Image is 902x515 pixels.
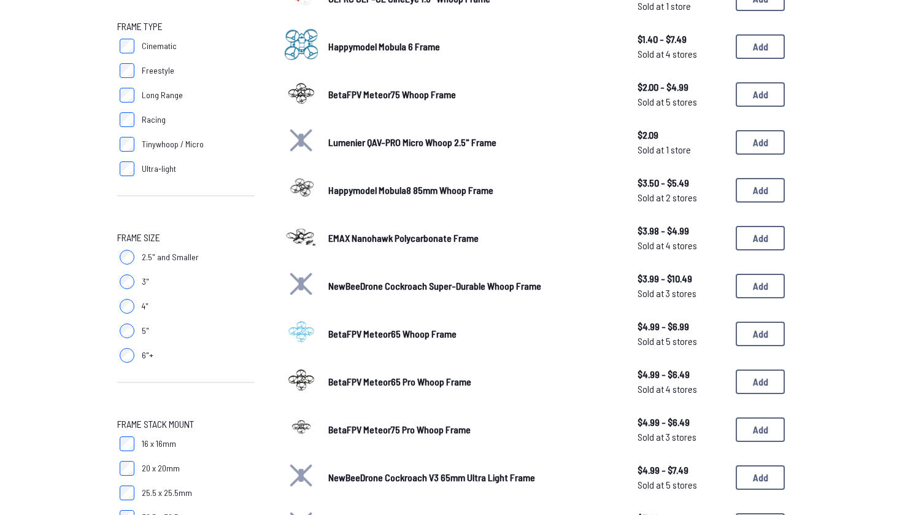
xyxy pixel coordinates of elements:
[638,32,726,47] span: $1.40 - $7.49
[117,230,160,245] span: Frame Size
[328,232,479,244] span: EMAX Nanohawk Polycarbonate Frame
[328,39,618,54] a: Happymodel Mobula 6 Frame
[328,231,618,246] a: EMAX Nanohawk Polycarbonate Frame
[328,41,440,52] span: Happymodel Mobula 6 Frame
[120,63,134,78] input: Freestyle
[120,486,134,500] input: 25.5 x 25.5mm
[120,39,134,53] input: Cinematic
[638,478,726,492] span: Sold at 5 stores
[328,87,618,102] a: BetaFPV Meteor75 Whoop Frame
[284,363,318,401] a: image
[638,382,726,397] span: Sold at 4 stores
[284,363,318,397] img: image
[328,327,618,341] a: BetaFPV Meteor65 Whoop Frame
[120,274,134,289] input: 3"
[142,138,204,150] span: Tinywhoop / Micro
[638,334,726,349] span: Sold at 5 stores
[142,251,199,263] span: 2.5" and Smaller
[142,300,148,312] span: 4"
[328,279,618,293] a: NewBeeDrone Cockroach Super-Durable Whoop Frame
[284,171,318,209] a: image
[328,374,618,389] a: BetaFPV Meteor65 Pro Whoop Frame
[120,299,134,314] input: 4"
[638,190,726,205] span: Sold at 2 stores
[328,135,618,150] a: Lumenier QAV-PRO Micro Whoop 2.5" Frame
[736,226,785,250] button: Add
[142,114,166,126] span: Racing
[117,417,194,432] span: Frame Stack Mount
[284,76,318,114] a: image
[638,415,726,430] span: $4.99 - $6.49
[638,47,726,61] span: Sold at 4 stores
[638,176,726,190] span: $3.50 - $5.49
[120,348,134,363] input: 6"+
[736,34,785,59] button: Add
[120,461,134,476] input: 20 x 20mm
[120,112,134,127] input: Racing
[142,40,177,52] span: Cinematic
[638,142,726,157] span: Sold at 1 store
[142,487,192,499] span: 25.5 x 25.5mm
[284,219,318,254] img: image
[736,274,785,298] button: Add
[284,219,318,257] a: image
[638,463,726,478] span: $4.99 - $7.49
[284,76,318,110] img: image
[638,286,726,301] span: Sold at 3 stores
[284,171,318,206] img: image
[736,322,785,346] button: Add
[328,280,541,292] span: NewBeeDrone Cockroach Super-Durable Whoop Frame
[142,438,176,450] span: 16 x 16mm
[328,376,471,387] span: BetaFPV Meteor65 Pro Whoop Frame
[328,422,618,437] a: BetaFPV Meteor75 Pro Whoop Frame
[142,325,149,337] span: 5"
[284,411,318,445] img: image
[328,328,457,339] span: BetaFPV Meteor65 Whoop Frame
[736,82,785,107] button: Add
[638,430,726,444] span: Sold at 3 stores
[120,323,134,338] input: 5"
[638,95,726,109] span: Sold at 5 stores
[284,315,318,349] img: image
[638,319,726,334] span: $4.99 - $6.99
[120,137,134,152] input: Tinywhoop / Micro
[638,128,726,142] span: $2.09
[120,161,134,176] input: Ultra-light
[638,238,726,253] span: Sold at 4 stores
[736,178,785,203] button: Add
[328,88,456,100] span: BetaFPV Meteor75 Whoop Frame
[142,163,176,175] span: Ultra-light
[284,315,318,353] a: image
[284,411,318,449] a: image
[328,183,618,198] a: Happymodel Mobula8 85mm Whoop Frame
[142,276,149,288] span: 3"
[638,271,726,286] span: $3.99 - $10.49
[142,462,180,474] span: 20 x 20mm
[638,367,726,382] span: $4.99 - $6.49
[328,470,618,485] a: NewBeeDrone Cockroach V3 65mm Ultra Light Frame
[736,130,785,155] button: Add
[736,465,785,490] button: Add
[142,64,174,77] span: Freestyle
[117,19,163,34] span: Frame Type
[284,28,318,62] img: image
[328,184,493,196] span: Happymodel Mobula8 85mm Whoop Frame
[142,349,153,362] span: 6"+
[142,89,183,101] span: Long Range
[736,417,785,442] button: Add
[120,88,134,103] input: Long Range
[328,471,535,483] span: NewBeeDrone Cockroach V3 65mm Ultra Light Frame
[120,250,134,265] input: 2.5" and Smaller
[736,370,785,394] button: Add
[328,136,496,148] span: Lumenier QAV-PRO Micro Whoop 2.5" Frame
[120,436,134,451] input: 16 x 16mm
[284,28,318,66] a: image
[638,223,726,238] span: $3.98 - $4.99
[328,424,471,435] span: BetaFPV Meteor75 Pro Whoop Frame
[638,80,726,95] span: $2.00 - $4.99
